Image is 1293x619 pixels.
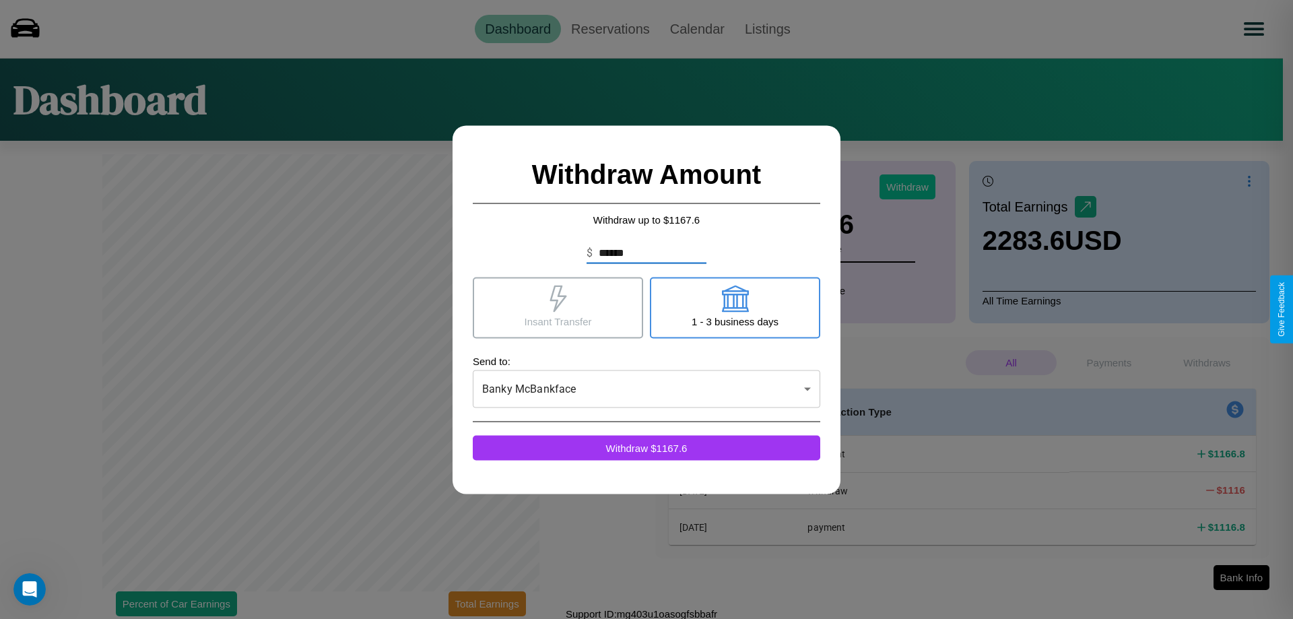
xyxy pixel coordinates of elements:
[473,370,820,408] div: Banky McBankface
[473,210,820,228] p: Withdraw up to $ 1167.6
[1277,282,1286,337] div: Give Feedback
[692,312,778,330] p: 1 - 3 business days
[524,312,591,330] p: Insant Transfer
[473,352,820,370] p: Send to:
[473,435,820,460] button: Withdraw $1167.6
[473,145,820,203] h2: Withdraw Amount
[13,573,46,606] iframe: Intercom live chat
[587,245,593,261] p: $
